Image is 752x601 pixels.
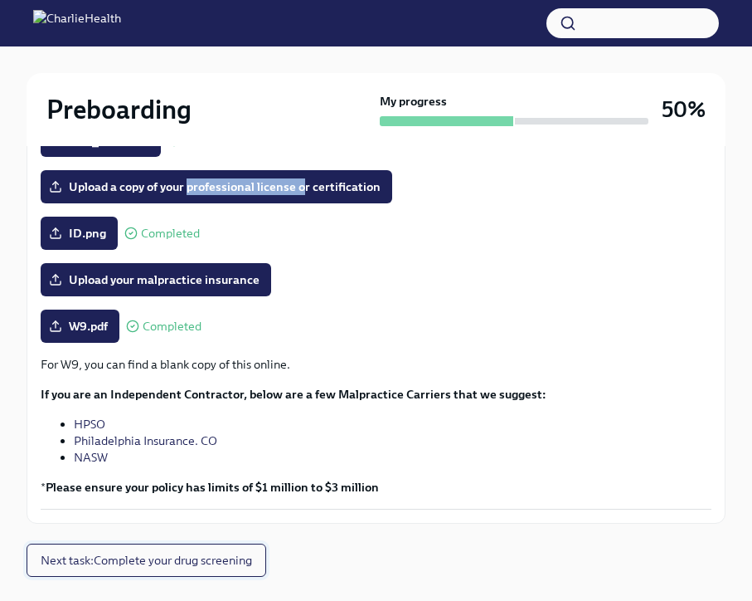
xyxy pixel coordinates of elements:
[33,10,121,37] img: CharlieHealth
[41,356,711,373] p: For W9, you can find a blank copy of this online.
[662,95,706,125] h3: 50%
[41,217,118,250] label: ID.png
[380,93,447,110] strong: My progress
[46,93,192,126] h2: Preboarding
[74,417,105,432] a: HPSO
[41,170,392,203] label: Upload a copy of your professional license or certification
[184,134,243,147] span: Completed
[74,450,108,465] a: NASW
[41,263,271,296] label: Upload your malpractice insurance
[46,480,379,495] strong: Please ensure your policy has limits of $1 million to $3 million
[41,387,546,402] strong: If you are an Independent Contractor, below are a few Malpractice Carriers that we suggest:
[74,433,217,448] a: Philadelphia Insurance. CO
[52,271,260,288] span: Upload your malpractice insurance
[41,310,119,343] label: W9.pdf
[27,544,266,577] button: Next task:Complete your drug screening
[52,178,381,195] span: Upload a copy of your professional license or certification
[52,225,106,242] span: ID.png
[141,227,200,240] span: Completed
[143,320,201,333] span: Completed
[52,318,108,335] span: W9.pdf
[41,552,252,569] span: Next task : Complete your drug screening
